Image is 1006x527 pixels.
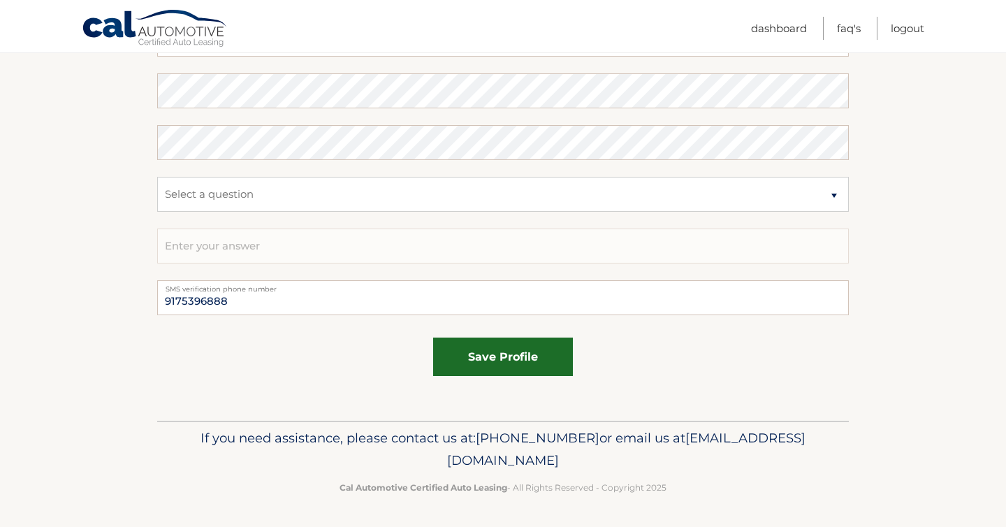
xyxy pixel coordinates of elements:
[447,430,805,468] span: [EMAIL_ADDRESS][DOMAIN_NAME]
[433,338,573,376] button: save profile
[157,229,849,263] input: Enter your answer
[340,482,507,493] strong: Cal Automotive Certified Auto Leasing
[837,17,861,40] a: FAQ's
[82,9,228,50] a: Cal Automotive
[157,280,849,291] label: SMS verification phone number
[751,17,807,40] a: Dashboard
[157,280,849,315] input: Telephone number for SMS login verification
[891,17,924,40] a: Logout
[476,430,599,446] span: [PHONE_NUMBER]
[166,427,840,472] p: If you need assistance, please contact us at: or email us at
[166,480,840,495] p: - All Rights Reserved - Copyright 2025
